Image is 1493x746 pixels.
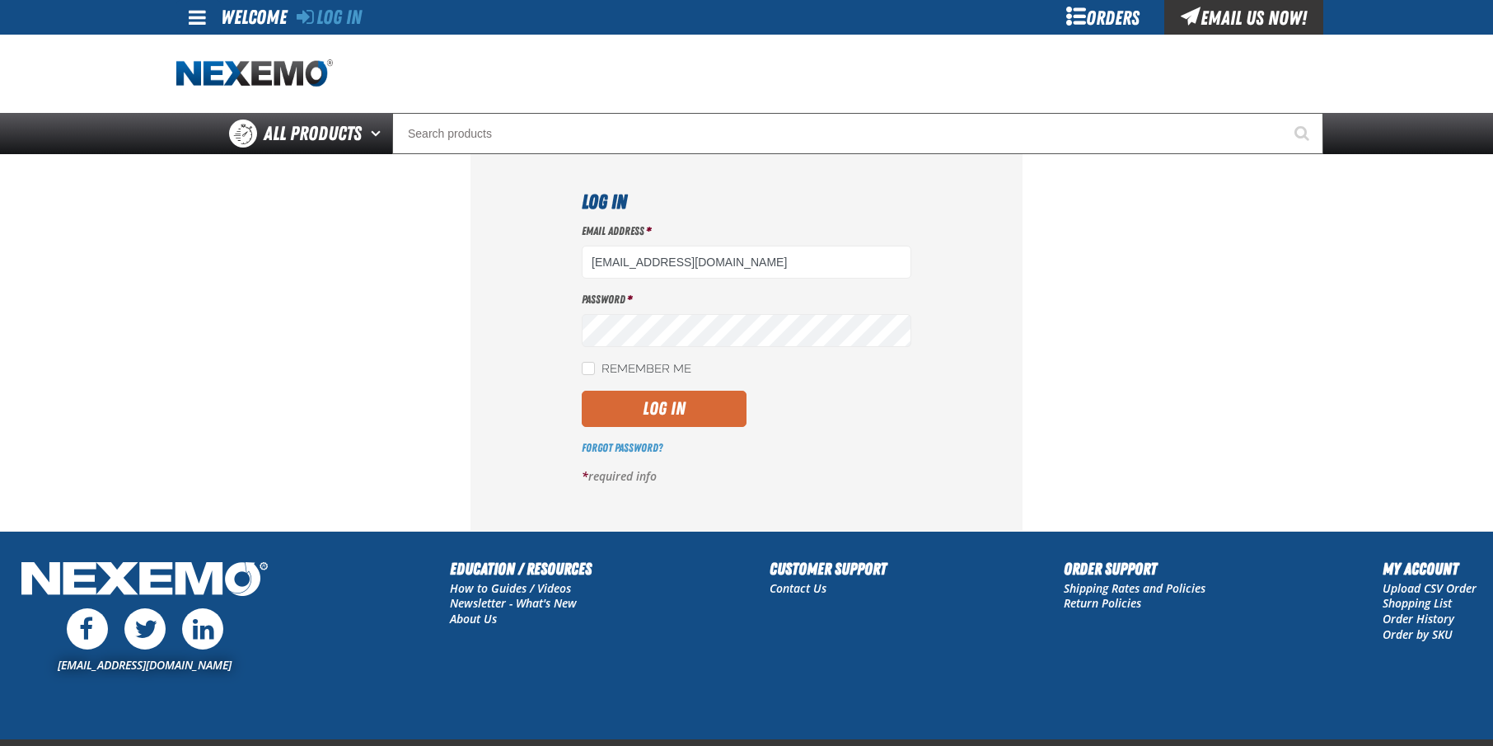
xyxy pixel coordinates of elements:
h2: My Account [1383,556,1477,581]
h1: Log In [582,187,911,217]
a: Log In [297,6,362,29]
button: Log In [582,391,746,427]
a: Shopping List [1383,595,1452,611]
a: Home [176,59,333,88]
a: Contact Us [770,580,826,596]
h2: Education / Resources [450,556,592,581]
a: Shipping Rates and Policies [1064,580,1205,596]
label: Email Address [582,223,911,239]
img: Nexemo logo [176,59,333,88]
a: About Us [450,611,497,626]
a: [EMAIL_ADDRESS][DOMAIN_NAME] [58,657,232,673]
a: Forgot Password? [582,441,662,454]
img: Nexemo Logo [16,556,273,605]
a: Order History [1383,611,1454,626]
a: Return Policies [1064,595,1141,611]
p: required info [582,469,911,485]
a: Newsletter - What's New [450,595,577,611]
input: Remember Me [582,362,595,375]
a: Upload CSV Order [1383,580,1477,596]
a: Order by SKU [1383,626,1453,642]
button: Open All Products pages [365,113,392,154]
input: Search [392,113,1323,154]
label: Password [582,292,911,307]
h2: Order Support [1064,556,1205,581]
label: Remember Me [582,362,691,378]
a: How to Guides / Videos [450,580,571,596]
h2: Customer Support [770,556,887,581]
span: All Products [264,119,362,148]
button: Start Searching [1282,113,1323,154]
